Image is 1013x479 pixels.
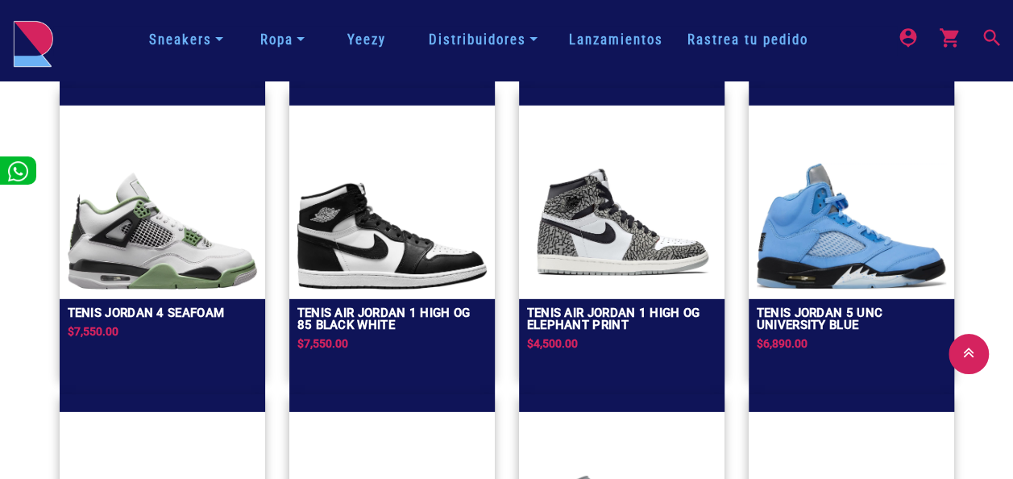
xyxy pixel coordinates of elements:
img: logo [13,20,53,68]
mat-icon: shopping_cart [939,27,958,46]
img: whatsappwhite.png [8,161,28,181]
img: Tenis Air Jordan 1 High Og Elephant Print [527,152,716,289]
img: Tenis Air Jordan 1 High Og 85 Black White [297,183,487,289]
a: Distribuidores [422,26,544,54]
a: Tenis Air Jordan 1 High Og Elephant PrintTenis Air Jordan 1 High Og Elephant Print$4,500.00 [519,88,724,378]
span: $7,550.00 [68,325,118,338]
a: Tenis Air Jordan 1 High Og 85 Black WhiteTenis Air Jordan 1 High Og 85 Black White$7,550.00 [289,88,495,378]
span: $6,890.00 [757,337,807,350]
a: Rastrea tu pedido [675,30,820,50]
a: Tenis Jordan 4 SeafoamTenis Jordan 4 Seafoam$7,550.00 [60,88,265,378]
span: $7,550.00 [297,337,348,350]
a: Yeezy [335,30,398,50]
mat-icon: search [981,27,1000,46]
a: Lanzamientos [556,30,675,50]
h2: Tenis Air Jordan 1 High Og 85 Black White [297,307,487,331]
img: Tenis Jordan 5 Unc University Blue [757,164,946,289]
span: $4,500.00 [527,337,578,350]
a: Ropa [254,26,311,54]
a: Sneakers [142,26,229,54]
a: logo [13,20,53,60]
mat-icon: person_pin [897,27,916,46]
img: Tenis Jordan 4 Seafoam [68,173,257,289]
h2: Tenis Air Jordan 1 High Og Elephant Print [527,307,716,331]
h2: Tenis Jordan 5 Unc University Blue [757,307,946,331]
a: Tenis Jordan 5 Unc University BlueTenis Jordan 5 Unc University Blue$6,890.00 [749,88,954,378]
h2: Tenis Jordan 4 Seafoam [68,307,225,319]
